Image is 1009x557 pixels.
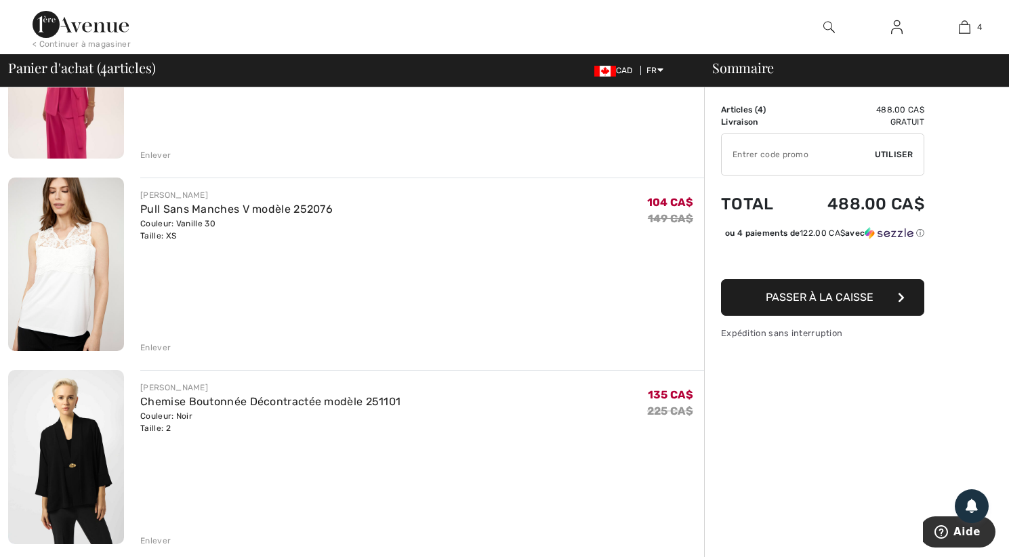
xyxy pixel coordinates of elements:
[594,66,638,75] span: CAD
[721,244,924,274] iframe: PayPal-paypal
[722,134,875,175] input: Code promo
[140,149,171,161] div: Enlever
[140,535,171,547] div: Enlever
[823,19,835,35] img: recherche
[140,381,400,394] div: [PERSON_NAME]
[8,61,155,75] span: Panier d'achat ( articles)
[140,342,171,354] div: Enlever
[100,58,107,75] span: 4
[880,19,913,36] a: Se connecter
[891,19,903,35] img: Mes infos
[977,21,982,33] span: 4
[959,19,970,35] img: Mon panier
[8,178,124,352] img: Pull Sans Manches V modèle 252076
[721,279,924,316] button: Passer à la caisse
[648,212,693,225] s: 149 CA$
[594,66,616,77] img: Canadian Dollar
[758,105,763,115] span: 4
[800,228,845,238] span: 122.00 CA$
[140,203,333,215] a: Pull Sans Manches V modèle 252076
[875,148,913,161] span: Utiliser
[648,388,693,401] span: 135 CA$
[721,181,792,227] td: Total
[792,116,924,128] td: Gratuit
[721,104,792,116] td: Articles ( )
[647,196,693,209] span: 104 CA$
[766,291,873,304] span: Passer à la caisse
[721,227,924,244] div: ou 4 paiements de122.00 CA$avecSezzle Cliquez pour en savoir plus sur Sezzle
[931,19,997,35] a: 4
[696,61,1001,75] div: Sommaire
[923,516,995,550] iframe: Ouvre un widget dans lequel vous pouvez trouver plus d’informations
[647,405,693,417] s: 225 CA$
[721,327,924,339] div: Expédition sans interruption
[140,410,400,434] div: Couleur: Noir Taille: 2
[33,11,129,38] img: 1ère Avenue
[792,104,924,116] td: 488.00 CA$
[8,370,124,543] img: Chemise Boutonnée Décontractée modèle 251101
[646,66,663,75] span: FR
[33,38,131,50] div: < Continuer à magasiner
[140,189,333,201] div: [PERSON_NAME]
[140,395,400,408] a: Chemise Boutonnée Décontractée modèle 251101
[792,181,924,227] td: 488.00 CA$
[725,227,924,239] div: ou 4 paiements de avec
[721,116,792,128] td: Livraison
[865,227,913,239] img: Sezzle
[140,218,333,242] div: Couleur: Vanille 30 Taille: XS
